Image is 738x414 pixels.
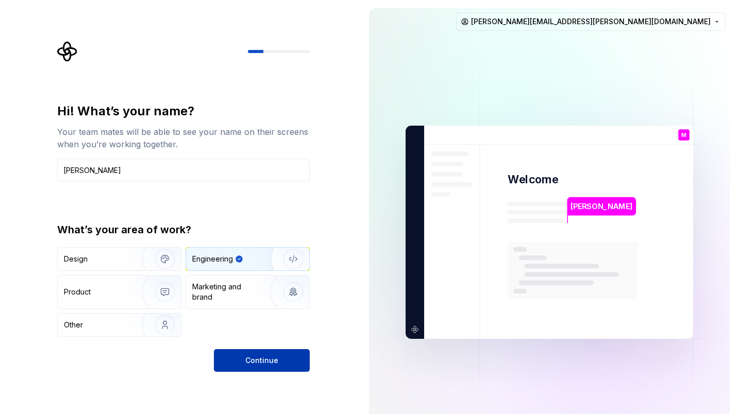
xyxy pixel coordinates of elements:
[57,222,310,237] div: What’s your area of work?
[192,254,233,264] div: Engineering
[64,320,83,330] div: Other
[681,132,686,138] p: M
[57,103,310,119] div: Hi! What’s your name?
[245,355,278,366] span: Continue
[214,349,310,372] button: Continue
[471,16,711,27] span: [PERSON_NAME][EMAIL_ADDRESS][PERSON_NAME][DOMAIN_NAME]
[508,172,558,187] p: Welcome
[64,287,91,297] div: Product
[192,282,262,302] div: Marketing and brand
[57,159,310,181] input: Han Solo
[456,12,726,31] button: [PERSON_NAME][EMAIL_ADDRESS][PERSON_NAME][DOMAIN_NAME]
[57,126,310,150] div: Your team mates will be able to see your name on their screens when you’re working together.
[57,41,78,62] svg: Supernova Logo
[64,254,88,264] div: Design
[571,201,632,212] p: [PERSON_NAME]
